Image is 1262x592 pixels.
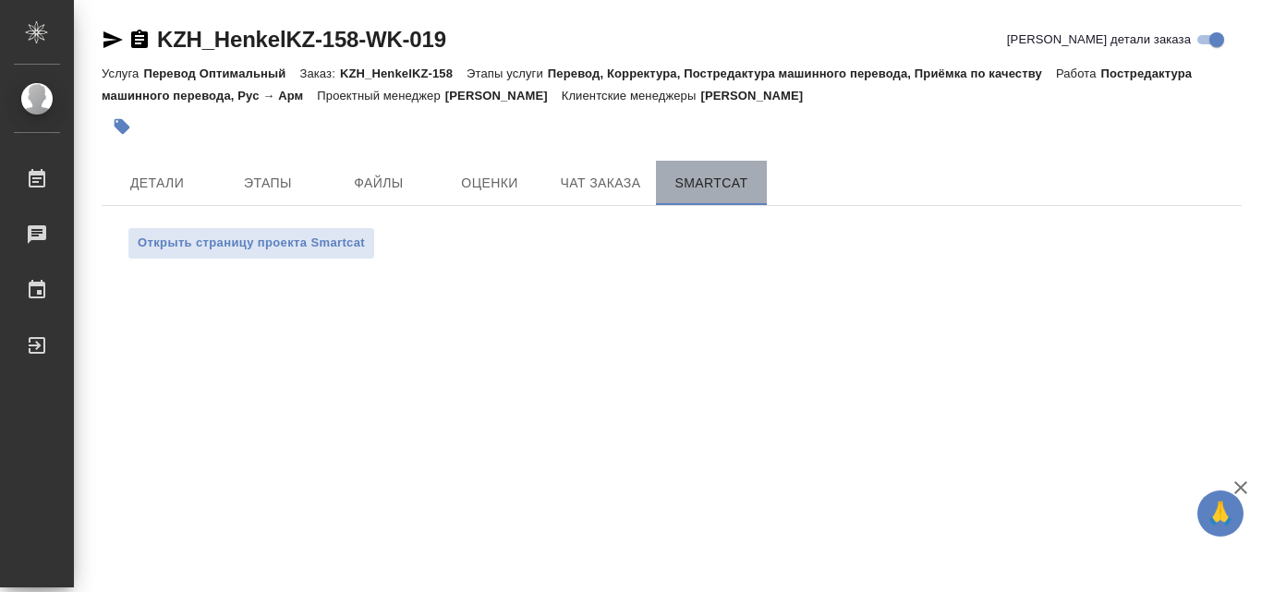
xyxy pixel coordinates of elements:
[102,106,142,147] button: Добавить тэг
[224,172,312,195] span: Этапы
[667,172,756,195] span: SmartCat
[467,66,548,80] p: Этапы услуги
[556,172,645,195] span: Чат заказа
[1056,66,1101,80] p: Работа
[1197,490,1244,537] button: 🙏
[157,27,446,52] a: KZH_HenkelKZ-158-WK-019
[317,89,444,103] p: Проектный менеджер
[127,227,375,260] button: Открыть страницу проекта Smartcat
[340,66,467,80] p: KZH_HenkelKZ-158
[334,172,423,195] span: Файлы
[700,89,817,103] p: [PERSON_NAME]
[128,29,151,51] button: Скопировать ссылку
[445,89,562,103] p: [PERSON_NAME]
[445,172,534,195] span: Оценки
[143,66,299,80] p: Перевод Оптимальный
[1007,30,1191,49] span: [PERSON_NAME] детали заказа
[102,29,124,51] button: Скопировать ссылку для ЯМессенджера
[113,172,201,195] span: Детали
[102,66,143,80] p: Услуга
[1205,494,1236,533] span: 🙏
[138,233,365,254] span: Открыть страницу проекта Smartcat
[548,66,1056,80] p: Перевод, Корректура, Постредактура машинного перевода, Приёмка по качеству
[562,89,701,103] p: Клиентские менеджеры
[299,66,339,80] p: Заказ:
